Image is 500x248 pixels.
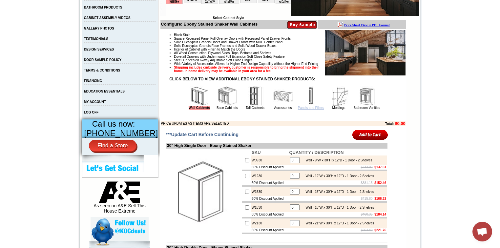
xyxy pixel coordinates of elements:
[110,30,126,37] td: Belton Blue Shaker
[166,132,239,137] span: ***Update Cart Before Continuing
[217,106,238,110] a: Base Cabinets
[84,79,102,83] a: FINANCING
[273,86,293,106] img: Accessories
[174,33,190,37] span: Black Stain
[251,165,288,170] td: 60% Discount Applied
[298,106,324,110] a: Panels and Fillers
[190,86,209,106] img: Wall Cabinets
[74,30,91,36] td: Baycreek Gray
[89,140,136,152] a: Find a Store
[35,30,52,37] td: Altmann Yellow Walnut
[374,181,386,185] b: $152.46
[302,221,374,225] div: Wall - 21"W x 30"H x 12"D - 1 Door - 2 Shelves
[385,122,394,126] b: Total:
[246,106,264,110] a: Tall Cabinets
[325,30,406,75] img: Product Image
[174,44,276,48] span: Solid Eucalyptus Grandis Face Frames and Solid Wood Drawer Boxes
[213,16,244,20] b: Select Cabinet Style
[251,187,288,196] td: W1530
[332,106,345,110] a: Moldings
[251,171,288,180] td: W1230
[84,58,121,62] a: DOOR SAMPLE POLICY
[92,30,109,36] td: Bellmonte Maple
[84,111,98,114] a: LOG OFF
[167,155,241,229] img: 30'' High Single Door
[302,174,374,178] div: Wall - 12"W x 30"H x 12"D - 1 Door - 2 Shelves
[84,16,131,20] a: CABINET ASSEMBLY VIDEOS
[174,62,318,66] span: Wide Variety of Accessories Allows for Higher End Design Capability without the Higher End Pricing
[84,69,120,72] a: TERMS & CONDITIONS
[357,86,377,106] img: Bathroom Vanities
[189,106,210,110] a: Wall Cabinets
[174,58,252,62] span: Steel, Concealed 6-Way Adjustable Soft Close Hinges
[84,6,122,9] a: BATHROOM PRODUCTS
[169,77,315,81] strong: CLICK BELOW TO VIEW ADDITIONAL EBONY STAINED SHAKER PRODUCTS:
[472,222,492,241] a: Open chat
[18,30,34,36] td: Alabaster Shaker
[174,48,245,51] span: Interior of Cabinet with Finish to Match the Doors
[84,100,106,104] a: MY ACCOUNT
[34,18,35,19] img: spacer.gif
[251,203,288,212] td: W1830
[174,40,283,44] span: Solid Eucalyptus Grandis Doors and Drawer Fronts with MDF Center Panel
[251,228,288,233] td: 60% Discount Applied
[53,30,73,37] td: [PERSON_NAME] White Shaker
[218,86,237,106] img: Base Cabinets
[109,18,110,19] img: spacer.gif
[174,66,319,73] strong: Shipping includes curbside delivery, customer is responsible to bring the shipment into their hom...
[91,181,149,217] div: As seen on A&E Sell This House Extreme
[354,106,380,110] a: Bathroom Vanities
[395,121,406,126] b: $0.00
[84,129,158,138] span: [PHONE_NUMBER]
[8,3,53,6] b: Price Sheet View in PDF Format
[361,181,373,185] s: $381.15
[166,143,387,149] td: 30" High Single Door : Ebony Stained Shaker
[84,27,114,30] a: GALLERY PHOTOS
[374,228,386,232] b: $221.76
[251,180,288,185] td: 60% Discount Applied
[17,18,18,19] img: spacer.gif
[361,213,373,216] s: $460.35
[374,165,386,169] b: $137.61
[274,106,292,110] a: Accessories
[251,196,288,201] td: 60% Discount Applied
[91,18,92,19] img: spacer.gif
[245,86,265,106] img: Tall Cabinets
[161,22,258,27] b: Configure: Ebony Stained Shaker Wall Cabinets
[84,90,125,93] a: EDUCATION ESSENTIALS
[84,37,108,41] a: TESTIMONIALS
[352,129,388,140] input: Add to Cart
[361,165,373,169] s: $344.02
[329,86,349,106] img: Moldings
[374,213,386,216] b: $184.14
[52,18,53,19] img: spacer.gif
[174,55,284,58] span: Dovetail Drawers with Undermount Full Extension Soft Close Safety Feature
[161,121,349,126] td: PRICE UPDATES AS ITEMS ARE SELECTED
[361,228,373,232] s: $554.40
[289,150,344,155] b: QUANTITY / DESCRIPTION
[1,2,6,7] img: pdf.png
[73,18,74,19] img: spacer.gif
[302,190,374,194] div: Wall - 15"W x 30"H x 12"D - 1 Door - 2 Shelves
[374,197,386,200] b: $166.32
[174,37,291,40] span: Square Recessed Panel Full Overlay Doors with Recessed Panel Drawer Fronts
[92,119,135,128] span: Call us now:
[302,206,374,209] div: Wall - 18"W x 30"H x 12"D - 1 Door - 2 Shelves
[8,1,53,7] a: Price Sheet View in PDF Format
[251,218,288,228] td: W2130
[252,150,260,155] b: SKU
[84,48,114,51] a: DESIGN SERVICES
[174,51,271,55] span: All Wood Construction, Plywood Sides, Tops, Bottoms and Shelves
[251,155,288,165] td: W0930
[361,197,373,200] s: $415.80
[251,212,288,217] td: 60% Discount Applied
[301,86,321,106] img: Panels and Fillers
[302,158,372,162] div: Wall - 9"W x 30"H x 12"D - 1 Door - 2 Shelves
